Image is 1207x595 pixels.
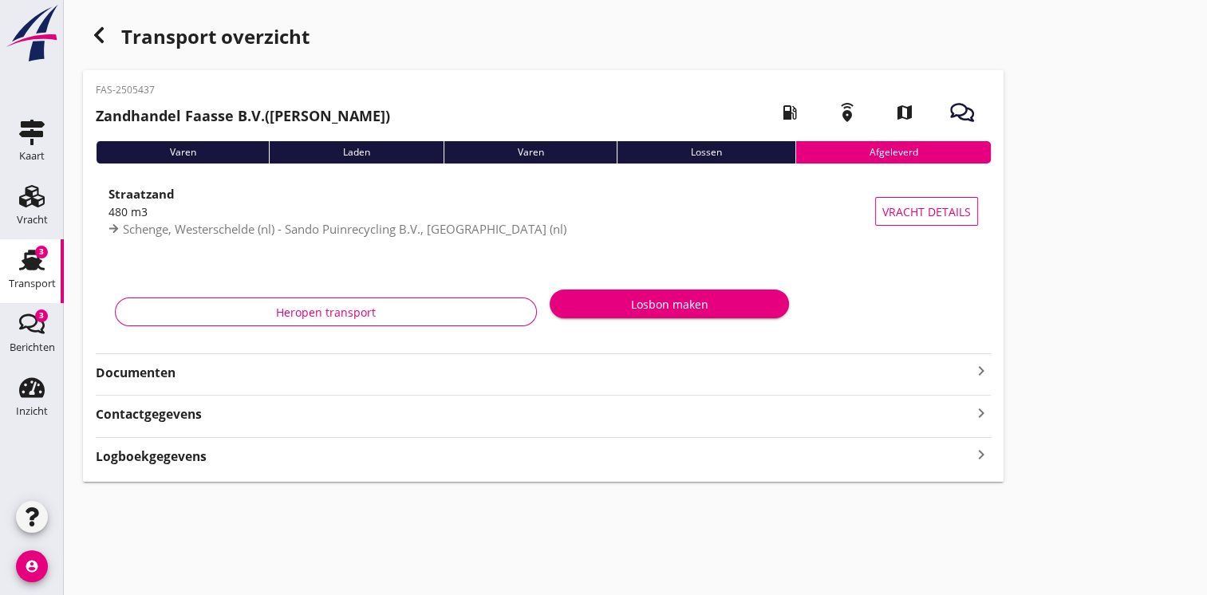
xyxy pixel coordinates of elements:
[123,221,566,237] span: Schenge, Westerschelde (nl) - Sando Puinrecycling B.V., [GEOGRAPHIC_DATA] (nl)
[16,406,48,416] div: Inzicht
[882,90,927,135] i: map
[35,246,48,258] div: 3
[16,550,48,582] i: account_circle
[9,278,56,289] div: Transport
[617,141,795,164] div: Lossen
[96,105,390,127] h2: ([PERSON_NAME])
[96,405,202,424] strong: Contactgegevens
[83,19,1004,57] div: Transport overzicht
[269,141,443,164] div: Laden
[115,297,537,326] button: Heropen transport
[128,304,523,321] div: Heropen transport
[550,290,789,318] button: Losbon maken
[96,141,269,164] div: Varen
[767,90,812,135] i: local_gas_station
[882,203,971,220] span: Vracht details
[108,186,175,202] strong: Straatzand
[825,90,870,135] i: emergency_share
[972,361,991,380] i: keyboard_arrow_right
[972,444,991,466] i: keyboard_arrow_right
[562,296,776,313] div: Losbon maken
[19,151,45,161] div: Kaart
[35,309,48,322] div: 3
[10,342,55,353] div: Berichten
[444,141,617,164] div: Varen
[875,197,978,226] button: Vracht details
[108,203,875,220] div: 480 m3
[96,83,390,97] p: FAS-2505437
[96,364,972,382] strong: Documenten
[17,215,48,225] div: Vracht
[3,4,61,63] img: logo-small.a267ee39.svg
[96,176,991,246] a: Straatzand480 m3Schenge, Westerschelde (nl) - Sando Puinrecycling B.V., [GEOGRAPHIC_DATA] (nl)Vra...
[972,402,991,424] i: keyboard_arrow_right
[795,141,991,164] div: Afgeleverd
[96,447,207,466] strong: Logboekgegevens
[96,106,265,125] strong: Zandhandel Faasse B.V.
